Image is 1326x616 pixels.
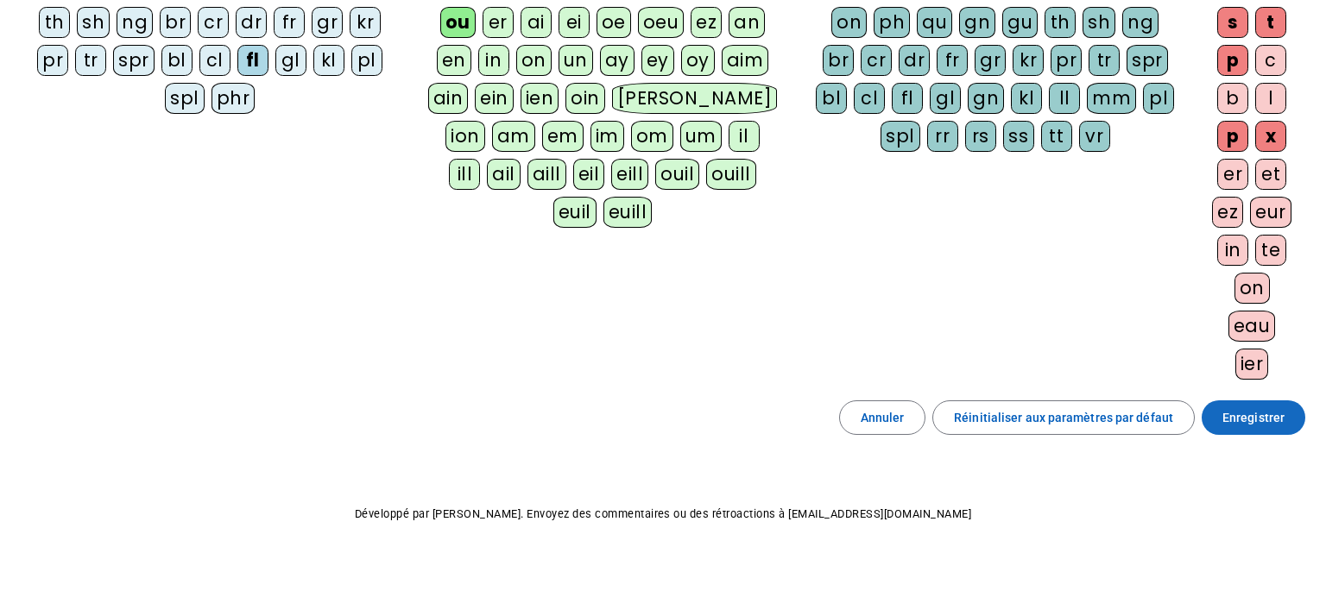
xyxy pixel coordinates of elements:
[892,83,923,114] div: fl
[521,7,552,38] div: ai
[1217,159,1248,190] div: er
[691,7,722,38] div: ez
[831,7,867,38] div: on
[1217,83,1248,114] div: b
[590,121,624,152] div: im
[1255,159,1286,190] div: et
[861,45,892,76] div: cr
[1089,45,1120,76] div: tr
[198,7,229,38] div: cr
[612,83,777,114] div: [PERSON_NAME]
[553,197,597,228] div: euil
[113,45,155,76] div: spr
[600,45,635,76] div: ay
[440,7,476,38] div: ou
[1122,7,1159,38] div: ng
[932,400,1195,435] button: Réinitialiser aux paramètres par défaut
[631,121,673,152] div: om
[449,159,480,190] div: ill
[559,45,593,76] div: un
[527,159,566,190] div: aill
[483,7,514,38] div: er
[199,45,230,76] div: cl
[1087,83,1136,114] div: mm
[1217,235,1248,266] div: in
[312,7,343,38] div: gr
[1255,121,1286,152] div: x
[954,407,1173,428] span: Réinitialiser aux paramètres par défaut
[1217,7,1248,38] div: s
[611,159,648,190] div: eill
[165,83,205,114] div: spl
[816,83,847,114] div: bl
[1212,197,1243,228] div: ez
[351,45,382,76] div: pl
[1127,45,1168,76] div: spr
[641,45,674,76] div: ey
[597,7,631,38] div: oe
[1228,311,1276,342] div: eau
[927,121,958,152] div: rr
[236,7,267,38] div: dr
[1217,121,1248,152] div: p
[160,7,191,38] div: br
[1002,7,1038,38] div: gu
[1217,45,1248,76] div: p
[1079,121,1110,152] div: vr
[930,83,961,114] div: gl
[1013,45,1044,76] div: kr
[559,7,590,38] div: ei
[917,7,952,38] div: qu
[1255,83,1286,114] div: l
[968,83,1004,114] div: gn
[937,45,968,76] div: fr
[965,121,996,152] div: rs
[212,83,256,114] div: phr
[1222,407,1285,428] span: Enregistrer
[487,159,521,190] div: ail
[861,407,905,428] span: Annuler
[1143,83,1174,114] div: pl
[275,45,306,76] div: gl
[1235,349,1269,380] div: ier
[492,121,535,152] div: am
[478,45,509,76] div: in
[729,7,765,38] div: an
[274,7,305,38] div: fr
[75,45,106,76] div: tr
[839,400,926,435] button: Annuler
[437,45,471,76] div: en
[899,45,930,76] div: dr
[475,83,514,114] div: ein
[1083,7,1115,38] div: sh
[823,45,854,76] div: br
[1011,83,1042,114] div: kl
[542,121,584,152] div: em
[854,83,885,114] div: cl
[975,45,1006,76] div: gr
[445,121,485,152] div: ion
[565,83,605,114] div: oin
[1049,83,1080,114] div: ll
[573,159,605,190] div: eil
[14,504,1312,525] p: Développé par [PERSON_NAME]. Envoyez des commentaires ou des rétroactions à [EMAIL_ADDRESS][DOMAI...
[706,159,755,190] div: ouill
[1255,235,1286,266] div: te
[313,45,344,76] div: kl
[1250,197,1291,228] div: eur
[881,121,920,152] div: spl
[959,7,995,38] div: gn
[1051,45,1082,76] div: pr
[680,121,722,152] div: um
[516,45,552,76] div: on
[39,7,70,38] div: th
[1234,273,1270,304] div: on
[874,7,910,38] div: ph
[1255,7,1286,38] div: t
[655,159,699,190] div: ouil
[681,45,715,76] div: oy
[521,83,559,114] div: ien
[37,45,68,76] div: pr
[117,7,153,38] div: ng
[1045,7,1076,38] div: th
